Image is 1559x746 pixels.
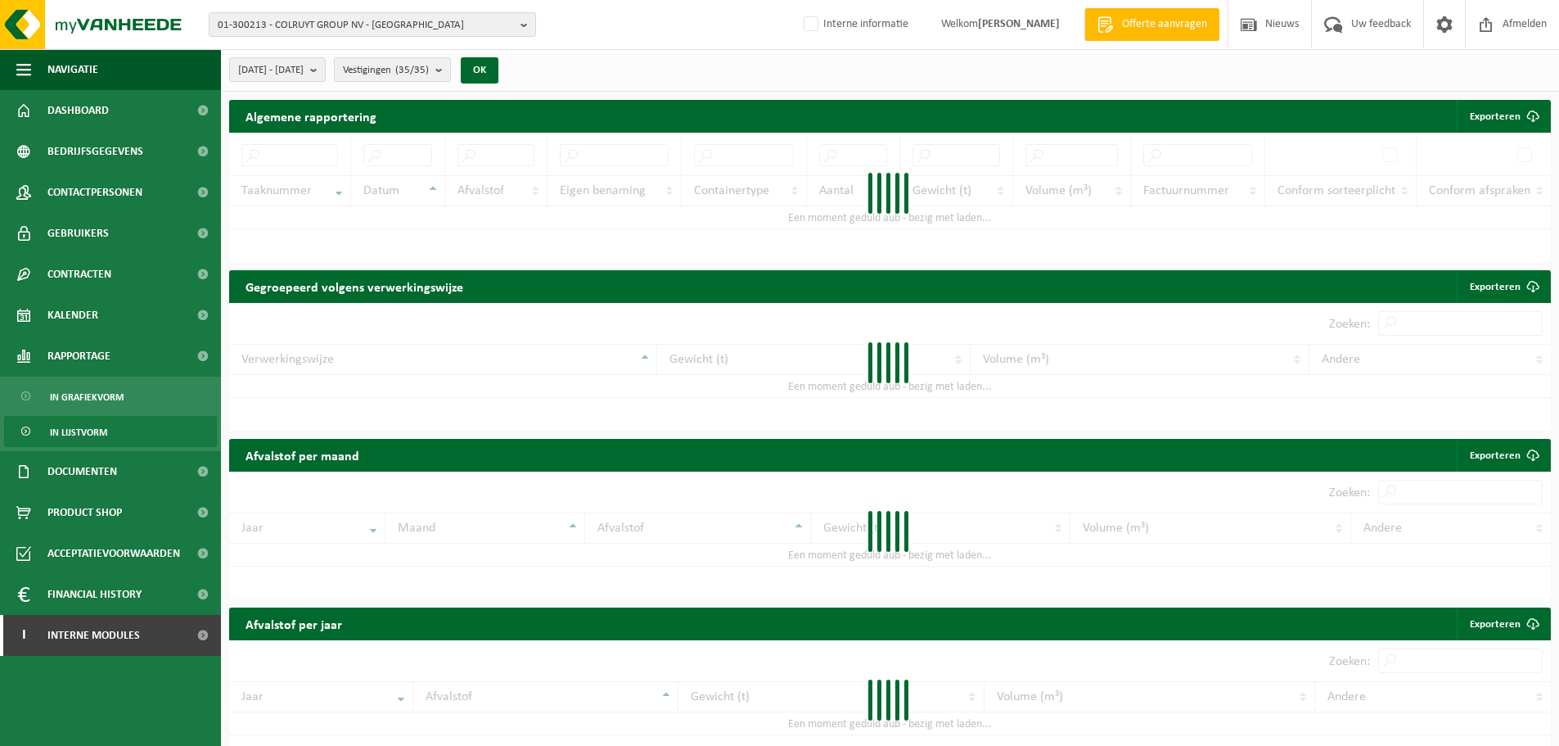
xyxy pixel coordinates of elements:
[47,90,109,131] span: Dashboard
[800,12,908,37] label: Interne informatie
[47,172,142,213] span: Contactpersonen
[343,58,429,83] span: Vestigingen
[218,13,514,38] span: 01-300213 - COLRUYT GROUP NV - [GEOGRAPHIC_DATA]
[50,382,124,413] span: In grafiekvorm
[334,57,451,82] button: Vestigingen(35/35)
[395,65,429,75] count: (35/35)
[1457,608,1549,640] a: Exporteren
[238,58,304,83] span: [DATE] - [DATE]
[209,12,536,37] button: 01-300213 - COLRUYT GROUP NV - [GEOGRAPHIC_DATA]
[229,100,393,133] h2: Algemene rapportering
[461,57,498,84] button: OK
[1457,439,1549,472] a: Exporteren
[1457,270,1549,303] a: Exporteren
[1457,100,1549,133] button: Exporteren
[47,131,143,172] span: Bedrijfsgegevens
[47,213,109,254] span: Gebruikers
[47,533,180,574] span: Acceptatievoorwaarden
[47,295,98,336] span: Kalender
[978,18,1060,30] strong: [PERSON_NAME]
[47,254,111,295] span: Contracten
[229,270,480,302] h2: Gegroepeerd volgens verwerkingswijze
[1118,16,1211,33] span: Offerte aanvragen
[1084,8,1219,41] a: Offerte aanvragen
[229,439,376,471] h2: Afvalstof per maand
[47,451,117,492] span: Documenten
[47,615,140,656] span: Interne modules
[16,615,31,656] span: I
[50,417,107,448] span: In lijstvorm
[4,381,217,412] a: In grafiekvorm
[4,416,217,447] a: In lijstvorm
[47,492,122,533] span: Product Shop
[47,336,110,377] span: Rapportage
[47,49,98,90] span: Navigatie
[229,608,358,640] h2: Afvalstof per jaar
[47,574,142,615] span: Financial History
[229,57,326,82] button: [DATE] - [DATE]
